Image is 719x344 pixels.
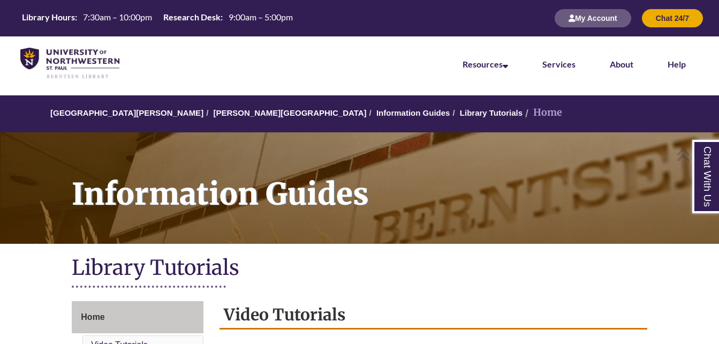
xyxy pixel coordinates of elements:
[72,301,203,333] a: Home
[50,108,203,117] a: [GEOGRAPHIC_DATA][PERSON_NAME]
[610,59,633,69] a: About
[555,9,631,27] button: My Account
[18,11,297,25] table: Hours Today
[72,255,647,283] h1: Library Tutorials
[376,108,450,117] a: Information Guides
[220,301,647,330] h2: Video Tutorials
[18,11,79,23] th: Library Hours:
[20,48,119,79] img: UNWSP Library Logo
[523,105,562,121] li: Home
[642,13,703,23] a: Chat 24/7
[159,11,224,23] th: Research Desk:
[60,132,719,230] h1: Information Guides
[555,13,631,23] a: My Account
[18,11,297,26] a: Hours Today
[213,108,366,117] a: [PERSON_NAME][GEOGRAPHIC_DATA]
[668,59,686,69] a: Help
[460,108,523,117] a: Library Tutorials
[83,12,152,22] span: 7:30am – 10:00pm
[642,9,703,27] button: Chat 24/7
[542,59,576,69] a: Services
[676,147,716,162] a: Back to Top
[81,312,104,321] span: Home
[463,59,508,69] a: Resources
[229,12,293,22] span: 9:00am – 5:00pm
